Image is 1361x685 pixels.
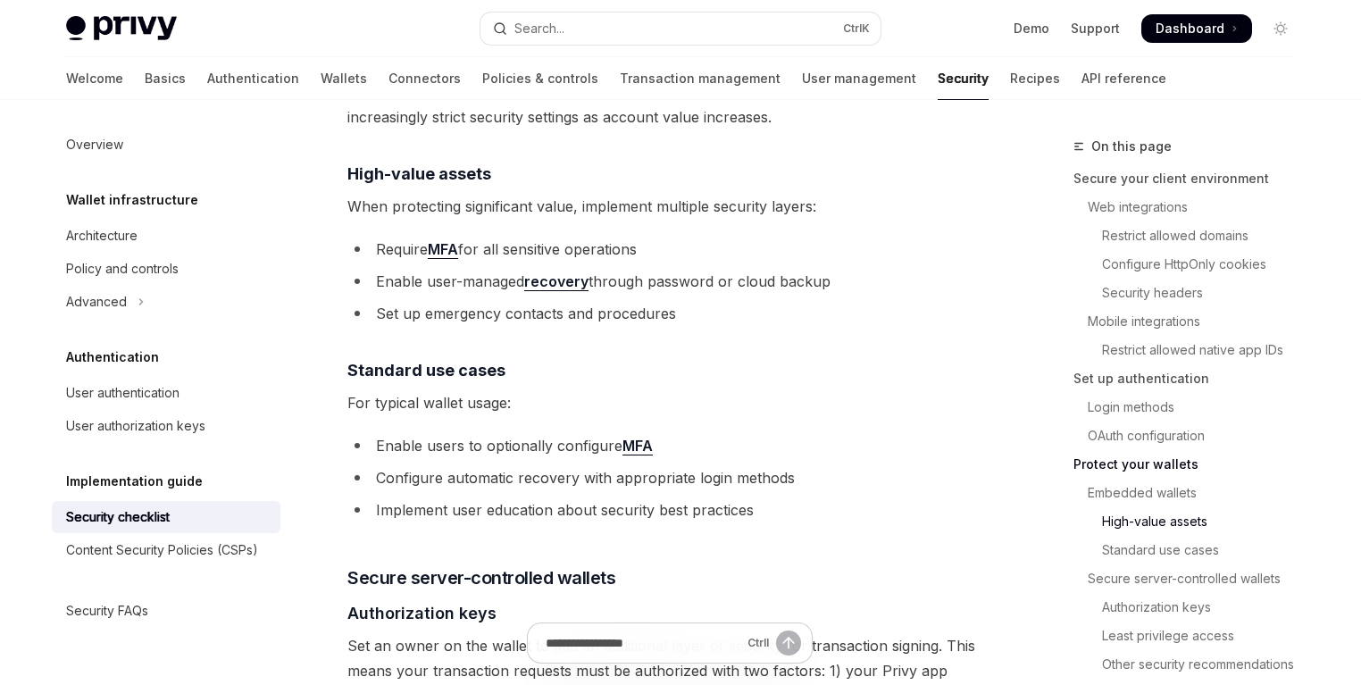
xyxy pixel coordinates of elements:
[776,631,801,656] button: Send message
[1073,593,1309,622] a: Authorization keys
[1073,250,1309,279] a: Configure HttpOnly cookies
[1073,507,1309,536] a: High-value assets
[1073,479,1309,507] a: Embedded wallets
[1091,136,1172,157] span: On this page
[480,13,881,45] button: Open search
[66,347,159,368] h5: Authentication
[66,539,258,561] div: Content Security Policies (CSPs)
[1266,14,1295,43] button: Toggle dark mode
[1073,279,1309,307] a: Security headers
[843,21,870,36] span: Ctrl K
[1073,422,1309,450] a: OAuth configuration
[52,377,280,409] a: User authentication
[1073,193,1309,221] a: Web integrations
[1141,14,1252,43] a: Dashboard
[66,506,170,528] div: Security checklist
[1073,221,1309,250] a: Restrict allowed domains
[52,534,280,566] a: Content Security Policies (CSPs)
[1073,336,1309,364] a: Restrict allowed native app IDs
[1010,57,1060,100] a: Recipes
[347,237,991,262] li: Require for all sensitive operations
[347,601,497,625] span: Authorization keys
[347,390,991,415] span: For typical wallet usage:
[347,433,991,458] li: Enable users to optionally configure
[1156,20,1224,38] span: Dashboard
[1073,364,1309,393] a: Set up authentication
[347,361,505,380] strong: Standard use cases
[620,57,781,100] a: Transaction management
[347,269,991,294] li: Enable user-managed through password or cloud backup
[388,57,461,100] a: Connectors
[938,57,989,100] a: Security
[66,57,123,100] a: Welcome
[1014,20,1049,38] a: Demo
[66,471,203,492] h5: Implementation guide
[52,410,280,442] a: User authorization keys
[524,272,589,291] a: recovery
[514,18,564,39] div: Search...
[1073,650,1309,679] a: Other security recommendations
[428,240,458,259] a: MFA
[1073,393,1309,422] a: Login methods
[52,129,280,161] a: Overview
[66,415,205,437] div: User authorization keys
[347,194,991,219] span: When protecting significant value, implement multiple security layers:
[66,382,180,404] div: User authentication
[52,286,280,318] button: Toggle Advanced section
[66,16,177,41] img: light logo
[1073,164,1309,193] a: Secure your client environment
[66,600,148,622] div: Security FAQs
[1073,450,1309,479] a: Protect your wallets
[347,497,991,522] li: Implement user education about security best practices
[802,57,916,100] a: User management
[52,501,280,533] a: Security checklist
[66,258,179,280] div: Policy and controls
[347,301,991,326] li: Set up emergency contacts and procedures
[347,164,491,183] strong: High-value assets
[347,79,991,129] span: For wallets that users interact with directly through your application, we recommend enabling inc...
[546,623,740,663] input: Ask a question...
[1081,57,1166,100] a: API reference
[1073,564,1309,593] a: Secure server-controlled wallets
[207,57,299,100] a: Authentication
[145,57,186,100] a: Basics
[347,565,615,590] span: Secure server-controlled wallets
[66,189,198,211] h5: Wallet infrastructure
[66,134,123,155] div: Overview
[66,225,138,246] div: Architecture
[1073,307,1309,336] a: Mobile integrations
[1071,20,1120,38] a: Support
[482,57,598,100] a: Policies & controls
[52,595,280,627] a: Security FAQs
[321,57,367,100] a: Wallets
[52,253,280,285] a: Policy and controls
[1073,622,1309,650] a: Least privilege access
[1073,536,1309,564] a: Standard use cases
[66,291,127,313] div: Advanced
[347,465,991,490] li: Configure automatic recovery with appropriate login methods
[52,220,280,252] a: Architecture
[622,437,653,455] a: MFA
